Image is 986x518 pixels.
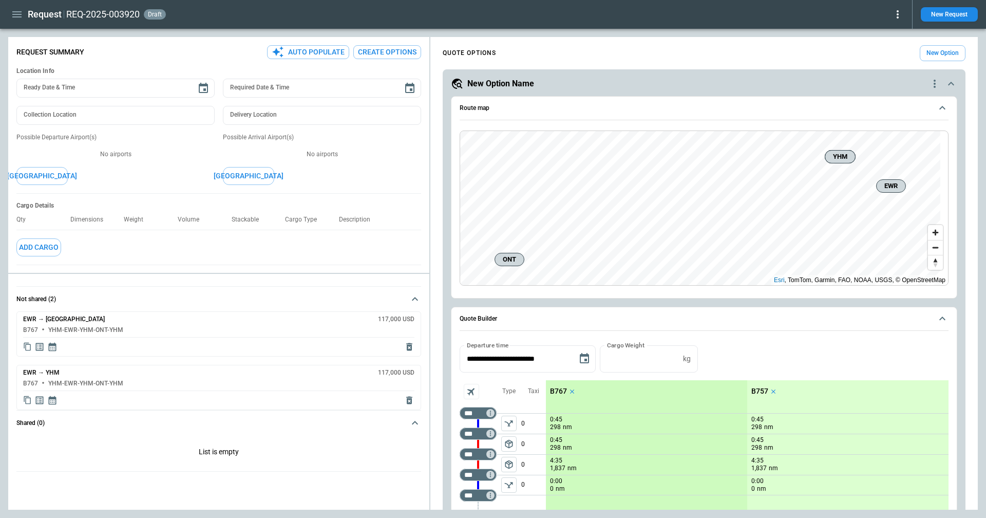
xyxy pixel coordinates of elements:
[751,443,762,452] p: 298
[339,216,378,224] p: Description
[460,407,497,419] div: Not found
[521,434,546,454] p: 0
[928,240,943,255] button: Zoom out
[146,11,164,18] span: draft
[563,423,572,432] p: nm
[501,477,517,493] button: left aligned
[70,216,111,224] p: Dimensions
[404,342,414,352] span: Delete quote
[34,395,45,405] span: Display detailed quote content
[567,464,577,473] p: nm
[16,216,34,224] p: Qty
[501,436,517,452] button: left aligned
[751,387,768,396] p: B757
[66,8,140,21] h2: REQ-2025-003920
[774,275,945,285] div: , TomTom, Garmin, FAO, NOAA, USGS, © OpenStreetMap
[16,420,45,427] h6: Shared (0)
[574,348,595,369] button: Choose date, selected date is Sep 24, 2025
[550,387,567,396] p: B767
[550,443,561,452] p: 298
[521,414,546,434] p: 0
[504,439,514,449] span: package_2
[501,416,517,431] button: left aligned
[751,464,767,473] p: 1,837
[232,216,267,224] p: Stackable
[16,133,215,142] p: Possible Departure Airport(s)
[23,316,105,323] h6: EWR → [GEOGRAPHIC_DATA]
[501,477,517,493] span: Type of sector
[16,311,421,410] div: Not shared (2)
[34,342,45,352] span: Display detailed quote content
[769,464,778,473] p: nm
[774,276,785,284] a: Esri
[28,8,62,21] h1: Request
[443,51,496,55] h4: QUOTE OPTIONS
[378,369,414,376] h6: 117,000 USD
[928,255,943,270] button: Reset bearing to north
[16,435,421,471] p: List is empty
[504,459,514,470] span: package_2
[501,457,517,472] span: Type of sector
[751,485,755,493] p: 0
[16,287,421,311] button: Not shared (2)
[683,355,691,363] p: kg
[353,45,421,59] button: Create Options
[460,428,497,440] div: Not found
[928,78,941,90] div: quote-option-actions
[556,485,565,493] p: nm
[16,48,84,57] p: Request Summary
[764,423,773,432] p: nm
[460,307,949,331] button: Quote Builder
[501,416,517,431] span: Type of sector
[16,67,421,75] h6: Location Info
[460,448,497,460] div: Not found
[764,443,773,452] p: nm
[16,238,61,256] button: Add Cargo
[223,150,421,159] p: No airports
[550,423,561,432] p: 298
[751,416,764,423] p: 0:45
[881,181,901,191] span: EWR
[757,485,766,493] p: nm
[378,316,414,323] h6: 117,000 USD
[464,384,479,399] span: Aircraft selection
[23,327,38,334] h6: B767
[501,457,517,472] button: left aligned
[607,341,644,349] label: Cargo Weight
[267,45,349,59] button: Auto Populate
[124,216,151,224] p: Weight
[193,78,214,99] button: Choose date
[920,45,965,61] button: New Option
[16,167,68,185] button: [GEOGRAPHIC_DATA]
[550,457,562,465] p: 4:35
[467,341,509,349] label: Departure time
[460,489,497,502] div: Too short
[460,131,949,286] div: Route map
[23,380,38,387] h6: B767
[460,316,497,322] h6: Quote Builder
[521,475,546,495] p: 0
[751,436,764,444] p: 0:45
[460,469,497,481] div: Too short
[285,216,325,224] p: Cargo Type
[16,435,421,471] div: Not shared (2)
[23,342,32,352] span: Copy quote content
[178,216,207,224] p: Volume
[921,7,978,22] button: New Request
[550,464,565,473] p: 1,837
[521,455,546,475] p: 0
[16,150,215,159] p: No airports
[528,387,539,396] p: Taxi
[16,202,421,210] h6: Cargo Details
[460,97,949,120] button: Route map
[451,78,957,90] button: New Option Namequote-option-actions
[48,327,123,334] h6: YHM-EWR-YHM-ONT-YHM
[467,78,534,89] h5: New Option Name
[23,369,60,376] h6: EWR → YHM
[563,443,572,452] p: nm
[550,416,562,423] p: 0:45
[404,395,414,405] span: Delete quote
[550,485,554,493] p: 0
[460,131,940,285] canvas: Map
[47,395,58,405] span: Display quote schedule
